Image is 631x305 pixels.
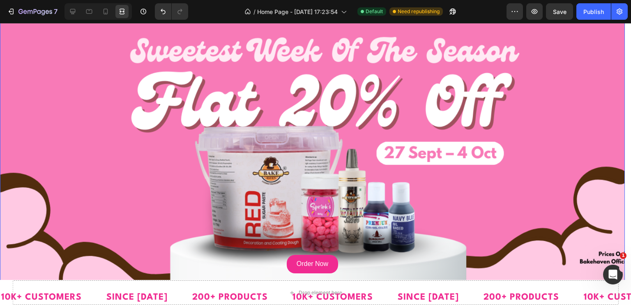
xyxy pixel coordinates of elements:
[366,8,383,15] span: Default
[155,3,188,20] div: Undo/Redo
[546,3,573,20] button: Save
[297,235,328,247] p: Order Now
[620,252,626,259] span: 1
[299,266,342,273] div: Drop element here
[3,3,61,20] button: 7
[1,266,82,283] p: 10K+ CUSTOMERS
[603,265,623,284] iframe: Intercom live chat
[583,7,604,16] div: Publish
[257,7,338,16] span: Home Page - [DATE] 17:23:54
[54,7,58,16] p: 7
[398,8,440,15] span: Need republishing
[553,8,567,15] span: Save
[576,3,611,20] button: Publish
[253,7,256,16] span: /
